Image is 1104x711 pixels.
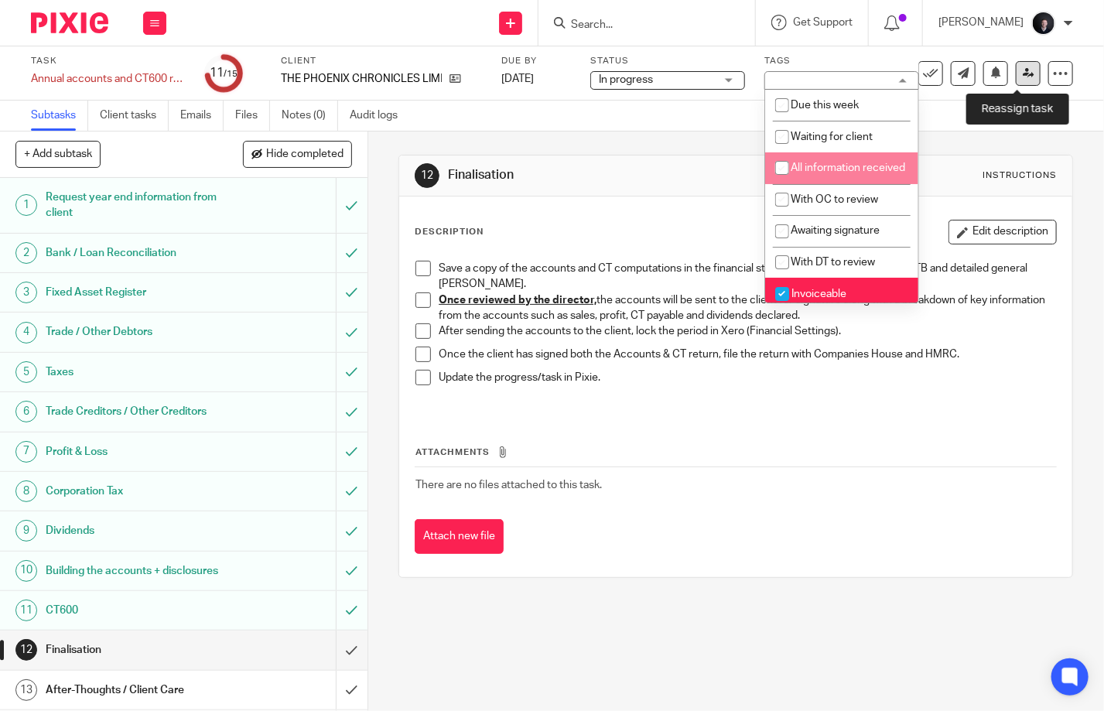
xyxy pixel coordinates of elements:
p: THE PHOENIX CHRONICLES LIMITED [281,71,442,87]
h1: CT600 [46,599,229,622]
label: Task [31,55,186,67]
p: Save a copy of the accounts and CT computations in the financial statements folder along with the... [439,261,1056,292]
div: 2 [15,242,37,264]
h1: Fixed Asset Register [46,281,229,304]
p: After sending the accounts to the client, lock the period in Xero (Financial Settings). [439,323,1056,339]
a: Subtasks [31,101,88,131]
div: 10 [15,560,37,582]
div: 8 [15,480,37,502]
h1: Finalisation [448,167,769,183]
h1: Finalisation [46,638,229,661]
div: 3 [15,282,37,303]
button: Hide completed [243,141,352,167]
div: 5 [15,361,37,383]
div: 7 [15,441,37,463]
h1: Trade Creditors / Other Creditors [46,400,229,423]
h1: Building the accounts + disclosures [46,559,229,583]
h1: Dividends [46,519,229,542]
h1: Taxes [46,361,229,384]
a: Emails [180,101,224,131]
p: the accounts will be sent to the client for signature along with a breakdown of key information f... [439,292,1056,324]
div: 9 [15,520,37,542]
h1: Bank / Loan Reconciliation [46,241,229,265]
label: Tags [764,55,919,67]
div: Instructions [983,169,1057,182]
p: Once the client has signed both the Accounts & CT return, file the return with Companies House an... [439,347,1056,362]
button: Attach new file [415,519,504,554]
div: 1 [15,194,37,216]
div: 4 [15,322,37,344]
label: Client [281,55,482,67]
u: Once reviewed by the director, [439,295,596,306]
span: Hide completed [266,149,344,161]
button: Edit description [948,220,1057,244]
a: Audit logs [350,101,409,131]
h1: After-Thoughts / Client Care [46,679,229,702]
span: Due this week [791,100,860,111]
p: [PERSON_NAME] [938,15,1024,30]
div: Annual accounts and CT600 return [31,71,186,87]
div: 13 [15,679,37,701]
div: 6 [15,401,37,422]
p: Description [415,226,484,238]
span: With DT to review [791,257,876,268]
span: In progress [599,74,653,85]
img: Pixie [31,12,108,33]
span: There are no files attached to this task. [415,480,602,491]
span: Invoiceable [791,289,846,299]
input: Search [569,19,709,32]
span: With OC to review [791,194,879,205]
span: Get Support [793,17,853,28]
label: Status [590,55,745,67]
a: Client tasks [100,101,169,131]
span: Attachments [415,448,490,456]
label: Due by [501,55,571,67]
a: Notes (0) [282,101,338,131]
a: Files [235,101,270,131]
span: [DATE] [501,73,534,84]
small: /15 [224,70,238,78]
button: + Add subtask [15,141,101,167]
div: 12 [15,639,37,661]
h1: Trade / Other Debtors [46,320,229,344]
p: Update the progress/task in Pixie. [439,370,1056,385]
span: All information received [791,162,906,173]
h1: Profit & Loss [46,440,229,463]
img: 455A2509.jpg [1031,11,1056,36]
div: 11 [210,64,238,82]
div: 12 [415,163,439,188]
span: Waiting for client [791,132,873,142]
div: 11 [15,600,37,621]
span: Awaiting signature [791,225,880,236]
h1: Corporation Tax [46,480,229,503]
h1: Request year end information from client [46,186,229,225]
